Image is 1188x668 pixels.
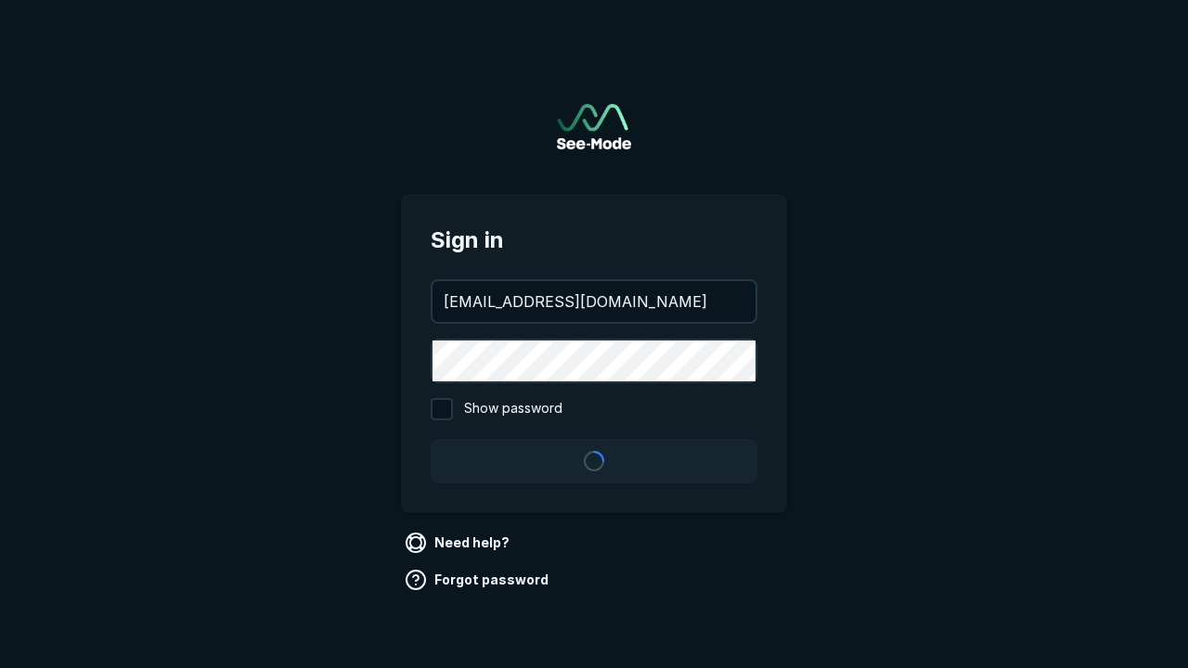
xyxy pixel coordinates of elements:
a: Go to sign in [557,104,631,149]
span: Show password [464,398,562,420]
span: Sign in [431,224,757,257]
input: your@email.com [433,281,755,322]
img: See-Mode Logo [557,104,631,149]
a: Forgot password [401,565,556,595]
a: Need help? [401,528,517,558]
